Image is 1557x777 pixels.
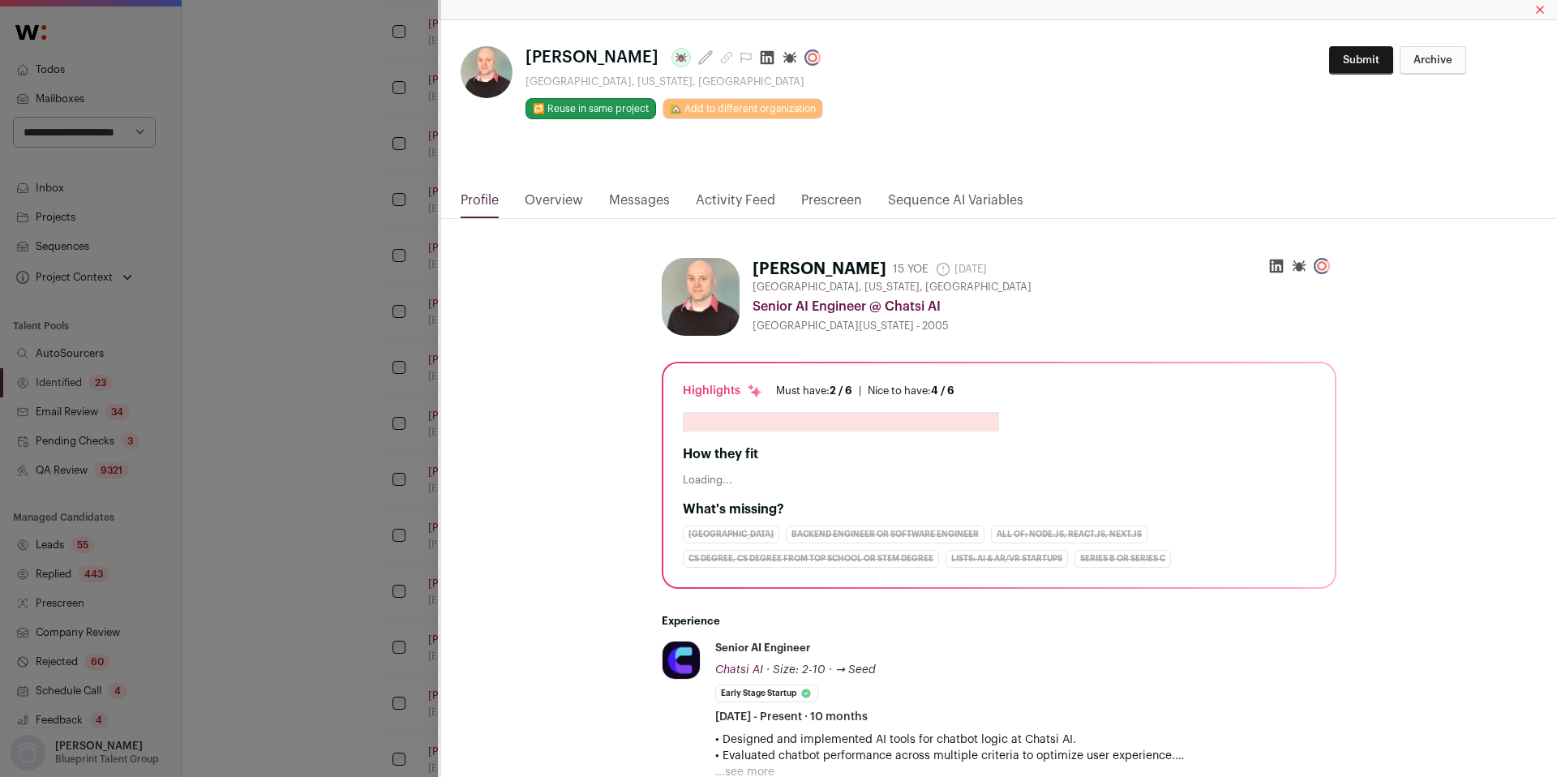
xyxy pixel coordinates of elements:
div: Senior AI Engineer @ Chatsi AI [753,297,1336,316]
a: Profile [461,191,499,218]
p: • Designed and implemented AI tools for chatbot logic at Chatsi AI. [715,732,1336,748]
h2: How they fit [683,444,1315,464]
img: 3332e8267d7313abdcb418edfb8a8ac4be72f3f0b2f9cf1de7d7328d6ac97b59 [461,46,513,98]
div: Series B or Series C [1074,550,1171,568]
a: 🏡 Add to different organization [663,98,823,119]
div: Must have: [776,384,852,397]
li: Early Stage Startup [715,685,818,702]
div: All of: Node.js, React.js, Next.js [991,526,1147,543]
span: Chatsi AI [715,664,763,676]
div: Lists: AI & AR/VR Startups [946,550,1068,568]
div: [GEOGRAPHIC_DATA][US_STATE] - 2005 [753,320,1336,333]
a: Messages [609,191,670,218]
span: [DATE] [935,261,987,277]
div: Senior AI Engineer [715,641,810,655]
div: CS degree, CS degree from top school or STEM degree [683,550,939,568]
span: → Seed [835,664,876,676]
div: [GEOGRAPHIC_DATA], [US_STATE], [GEOGRAPHIC_DATA] [525,75,827,88]
span: [DATE] - Present · 10 months [715,709,868,725]
button: Submit [1329,46,1393,75]
span: · [829,662,832,678]
a: Overview [525,191,583,218]
a: Sequence AI Variables [888,191,1023,218]
ul: | [776,384,954,397]
div: Loading... [683,474,1315,487]
div: Backend Engineer or Software Engineer [786,526,984,543]
h2: Experience [662,615,1336,628]
div: 15 YOE [893,261,929,277]
h2: What's missing? [683,500,1315,519]
button: Archive [1400,46,1466,75]
h1: [PERSON_NAME] [753,258,886,281]
span: [PERSON_NAME] [525,46,658,69]
div: [GEOGRAPHIC_DATA] [683,526,779,543]
p: • Evaluated chatbot performance across multiple criteria to optimize user experience. [715,748,1336,764]
div: Highlights [683,383,763,399]
button: 🔂 Reuse in same project [525,98,656,119]
img: 7c886d17b595375f2113678465d2b9eddcca26536b7d3c850ecb6ed862d2a4fe.jpg [663,642,700,679]
a: Activity Feed [696,191,775,218]
span: 2 / 6 [830,385,852,396]
img: 3332e8267d7313abdcb418edfb8a8ac4be72f3f0b2f9cf1de7d7328d6ac97b59 [662,258,740,336]
span: · Size: 2-10 [766,664,826,676]
div: Nice to have: [868,384,954,397]
span: [GEOGRAPHIC_DATA], [US_STATE], [GEOGRAPHIC_DATA] [753,281,1032,294]
span: 4 / 6 [931,385,954,396]
a: Prescreen [801,191,862,218]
